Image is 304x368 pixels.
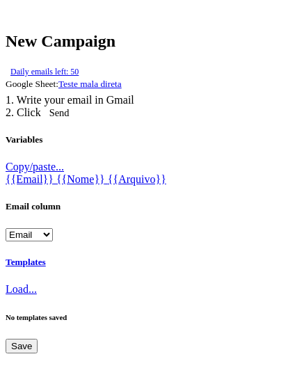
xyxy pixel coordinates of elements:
a: Copy/paste... [6,161,64,173]
h6: No templates saved [6,313,298,321]
h5: Variables [6,134,298,145]
span: Daily emails left: 50 [6,63,83,80]
span: Send [42,104,77,122]
h5: Email column [6,201,298,212]
div: 1. Write your email in Gmail 2. Click [6,94,298,119]
a: Load... [6,283,37,295]
button: Save [6,339,38,353]
a: {{Email}} [6,173,56,185]
h2: New Campaign [6,32,298,51]
small: Google Sheet: [6,79,122,89]
a: Daily emails left: 50 [6,66,83,77]
a: Teste mala direta [58,79,122,89]
a: Templates [6,257,46,267]
a: {{Nome}} [56,173,108,185]
a: {{Arquivo}} [108,173,166,185]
